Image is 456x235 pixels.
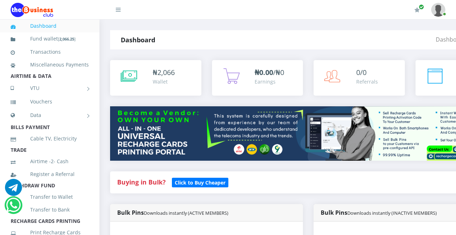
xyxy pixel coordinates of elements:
[11,153,89,170] a: Airtime -2- Cash
[59,36,74,42] b: 2,066.25
[117,209,228,217] strong: Bulk Pins
[255,68,284,77] span: /₦0
[11,79,89,97] a: VTU
[212,60,303,96] a: ₦0.00/₦0 Earnings
[6,202,21,214] a: Chat for support
[356,68,367,77] span: 0/0
[356,78,378,85] div: Referrals
[11,3,53,17] img: Logo
[11,44,89,60] a: Transactions
[255,68,273,77] b: ₦0.00
[314,60,405,96] a: 0/0 Referrals
[414,7,420,13] i: Renew/Upgrade Subscription
[172,178,228,186] a: Click to Buy Cheaper
[11,57,89,73] a: Miscellaneous Payments
[11,130,89,147] a: Cable TV, Electricity
[11,166,89,182] a: Register a Referral
[11,189,89,205] a: Transfer to Wallet
[175,179,226,186] b: Click to Buy Cheaper
[11,31,89,47] a: Fund wallet[2,066.25]
[11,202,89,218] a: Transfer to Bank
[157,68,175,77] span: 2,066
[110,60,201,96] a: ₦2,066 Wallet
[5,184,22,196] a: Chat for support
[11,94,89,110] a: Vouchers
[11,106,89,124] a: Data
[419,4,424,10] span: Renew/Upgrade Subscription
[58,36,76,42] small: [ ]
[431,3,445,17] img: User
[153,78,175,85] div: Wallet
[347,210,437,216] small: Downloads instantly (INACTIVE MEMBERS)
[153,67,175,78] div: ₦
[121,36,155,44] strong: Dashboard
[321,209,437,217] strong: Bulk Pins
[11,18,89,34] a: Dashboard
[117,178,165,186] strong: Buying in Bulk?
[255,78,284,85] div: Earnings
[144,210,228,216] small: Downloads instantly (ACTIVE MEMBERS)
